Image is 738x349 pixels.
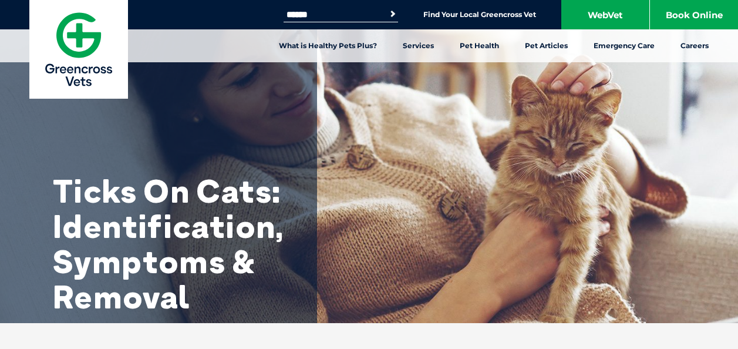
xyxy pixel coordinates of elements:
[581,29,668,62] a: Emergency Care
[53,173,288,314] h1: Ticks On Cats: Identification, Symptoms & Removal
[390,29,447,62] a: Services
[266,29,390,62] a: What is Healthy Pets Plus?
[512,29,581,62] a: Pet Articles
[668,29,722,62] a: Careers
[447,29,512,62] a: Pet Health
[423,10,536,19] a: Find Your Local Greencross Vet
[387,8,399,20] button: Search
